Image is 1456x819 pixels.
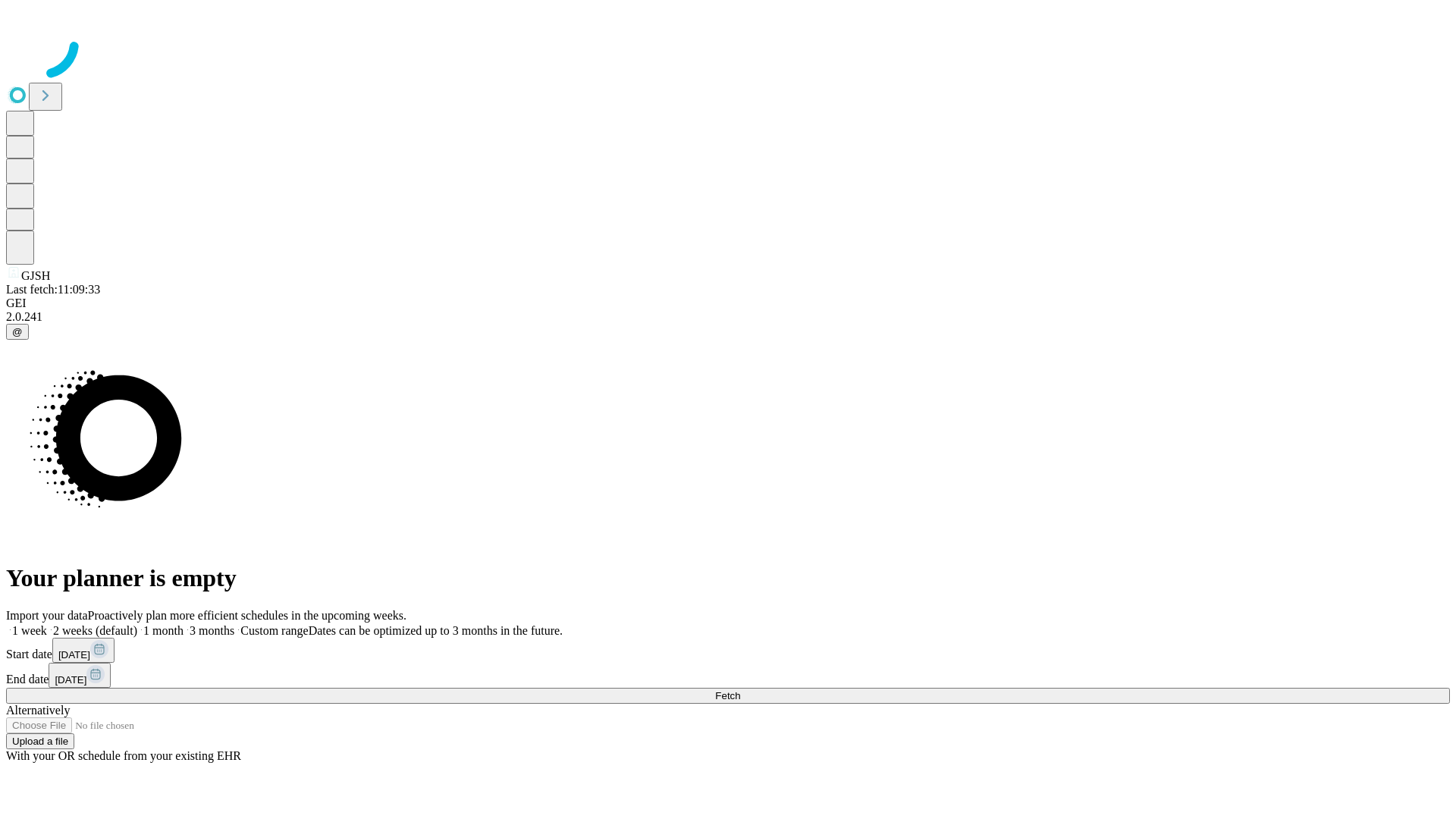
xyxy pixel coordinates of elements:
[53,624,137,637] span: 2 weeks (default)
[12,624,47,637] span: 1 week
[6,609,88,622] span: Import your data
[6,310,1450,324] div: 2.0.241
[6,638,1450,663] div: Start date
[6,324,29,340] button: @
[143,624,184,637] span: 1 month
[6,688,1450,704] button: Fetch
[6,283,100,296] span: Last fetch: 11:09:33
[12,326,23,337] span: @
[21,269,50,282] span: GJSH
[52,638,115,663] button: [DATE]
[55,674,86,686] span: [DATE]
[6,297,1450,310] div: GEI
[6,704,70,717] span: Alternatively
[88,609,406,622] span: Proactively plan more efficient schedules in the upcoming weeks.
[715,690,740,701] span: Fetch
[6,663,1450,688] div: End date
[58,649,90,661] span: [DATE]
[190,624,234,637] span: 3 months
[6,564,1450,592] h1: Your planner is empty
[309,624,563,637] span: Dates can be optimized up to 3 months in the future.
[6,733,74,749] button: Upload a file
[240,624,308,637] span: Custom range
[6,749,241,762] span: With your OR schedule from your existing EHR
[49,663,111,688] button: [DATE]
